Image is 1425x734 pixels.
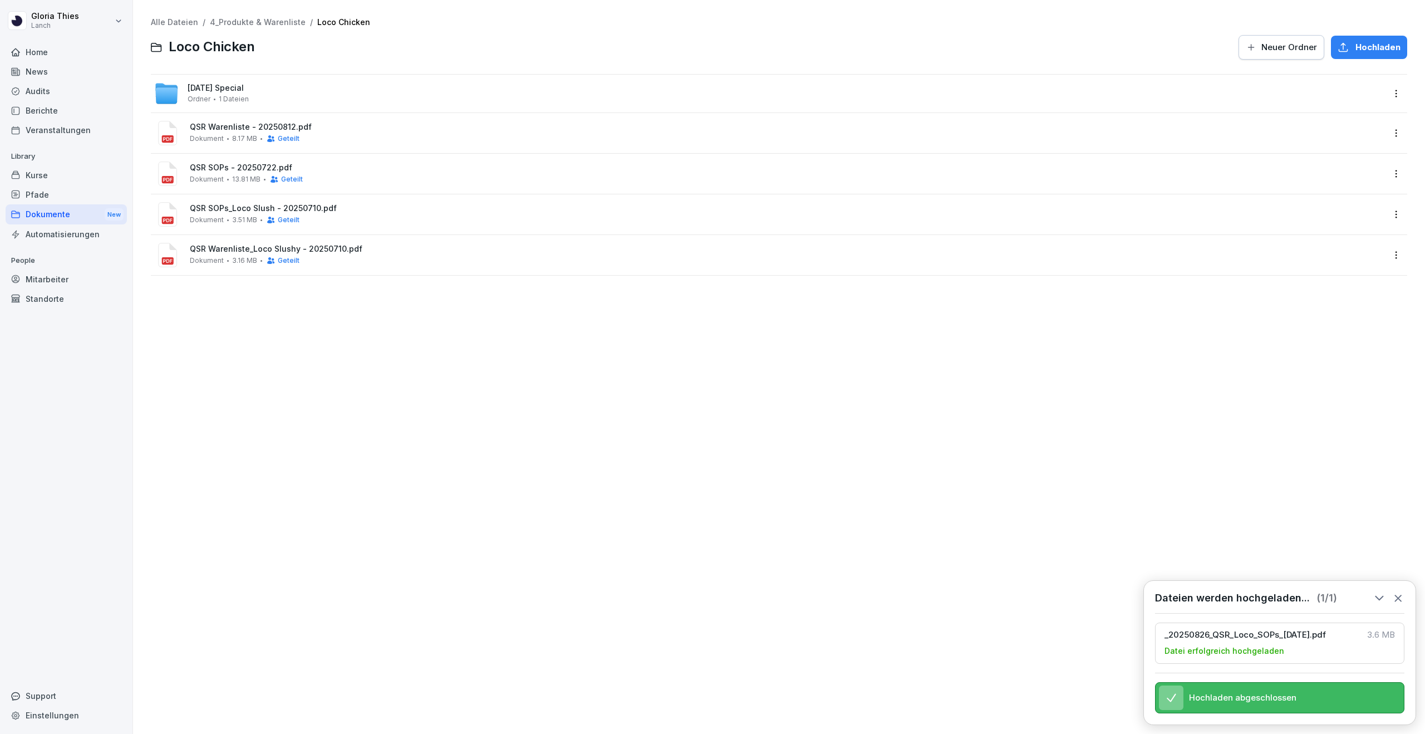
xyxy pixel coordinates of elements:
a: Home [6,42,127,62]
span: QSR Warenliste_Loco Slushy - 20250710.pdf [190,244,1384,254]
span: / [203,18,205,27]
p: People [6,252,127,270]
a: Automatisierungen [6,224,127,244]
span: _20250826_QSR_Loco_SOPs_[DATE].pdf [1164,630,1360,640]
span: Datei erfolgreich hochgeladen [1164,645,1284,657]
span: Ordner [188,95,210,103]
a: Audits [6,81,127,101]
span: [DATE] Special [188,84,244,93]
a: Veranstaltungen [6,120,127,140]
a: [DATE] SpecialOrdner1 Dateien [154,81,1384,106]
p: Gloria Thies [31,12,79,21]
span: QSR SOPs - 20250722.pdf [190,163,1384,173]
a: Standorte [6,289,127,309]
a: News [6,62,127,81]
a: Einstellungen [6,706,127,725]
a: Loco Chicken [317,17,370,27]
span: Dokument [190,175,224,183]
span: Dokument [190,257,224,265]
div: Dokumente [6,204,127,225]
span: Hochladen abgeschlossen [1189,693,1296,703]
a: Kurse [6,165,127,185]
a: 4_Produkte & Warenliste [210,17,306,27]
span: / [310,18,313,27]
a: Mitarbeiter [6,270,127,289]
a: Berichte [6,101,127,120]
span: 3.6 MB [1367,630,1395,640]
a: Pfade [6,185,127,204]
span: Geteilt [278,257,299,265]
span: 3.51 MB [232,216,257,224]
span: 3.16 MB [232,257,257,265]
span: Geteilt [278,216,299,224]
span: Geteilt [281,175,303,183]
span: Hochladen [1355,41,1401,53]
span: Dokument [190,216,224,224]
span: 8.17 MB [232,135,257,143]
div: Support [6,686,127,706]
span: Geteilt [278,135,299,143]
span: Neuer Ordner [1261,41,1317,53]
span: Dateien werden hochgeladen... [1155,592,1310,604]
a: DokumenteNew [6,204,127,225]
button: Hochladen [1331,36,1407,59]
span: QSR SOPs_Loco Slush - 20250710.pdf [190,204,1384,213]
span: ( 1 / 1 ) [1316,592,1337,604]
p: Library [6,148,127,165]
div: New [105,208,124,221]
span: 13.81 MB [232,175,261,183]
span: 1 Dateien [219,95,249,103]
span: Loco Chicken [169,39,255,55]
p: Lanch [31,22,79,30]
button: Neuer Ordner [1239,35,1324,60]
span: Dokument [190,135,224,143]
a: Alle Dateien [151,17,198,27]
span: QSR Warenliste - 20250812.pdf [190,123,1384,132]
